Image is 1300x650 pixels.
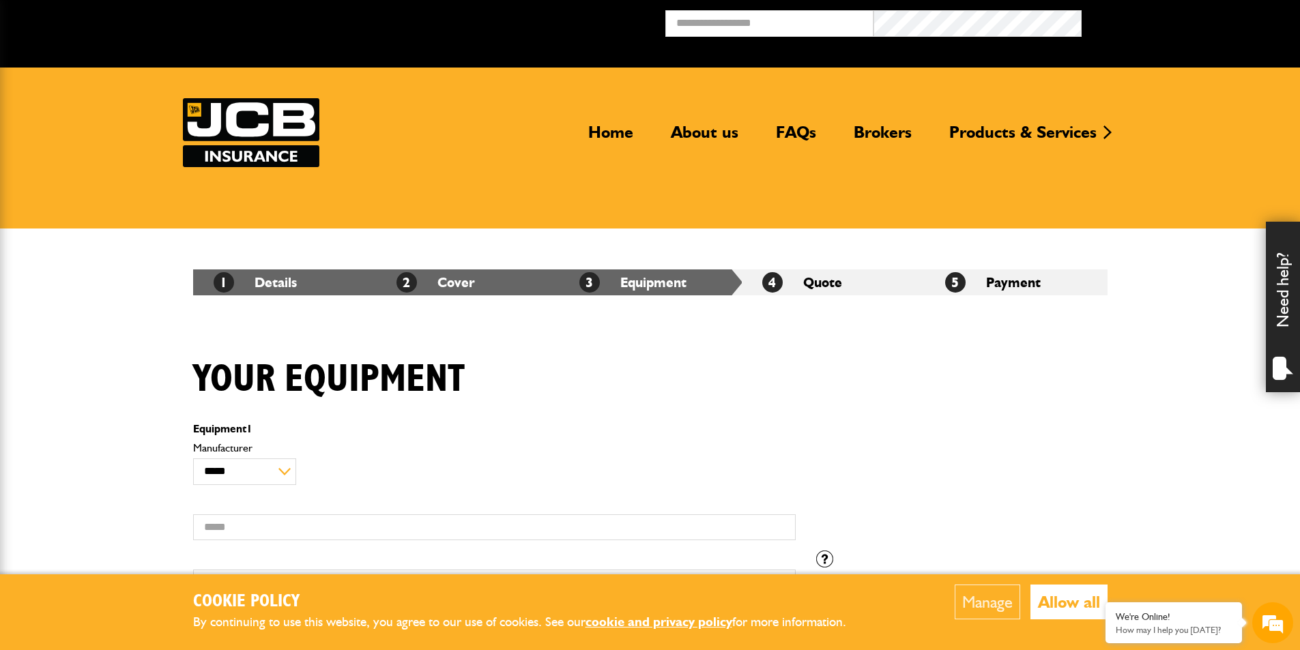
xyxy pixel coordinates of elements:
[955,585,1020,619] button: Manage
[1116,625,1232,635] p: How may I help you today?
[661,122,749,153] a: About us
[742,269,925,295] li: Quote
[214,272,234,293] span: 1
[193,443,796,454] label: Manufacturer
[246,422,252,435] span: 1
[586,614,732,630] a: cookie and privacy policy
[396,272,417,293] span: 2
[214,274,297,291] a: 1Details
[1082,10,1290,31] button: Broker Login
[578,122,644,153] a: Home
[1266,222,1300,392] div: Need help?
[396,274,475,291] a: 2Cover
[193,612,869,633] p: By continuing to use this website, you agree to our use of cookies. See our for more information.
[193,424,796,434] p: Equipment
[193,591,869,612] h2: Cookie Policy
[1116,611,1232,623] div: We're Online!
[183,98,319,167] img: JCB Insurance Services logo
[939,122,1107,153] a: Products & Services
[1030,585,1108,619] button: Allow all
[193,357,465,402] h1: Your equipment
[183,98,319,167] a: JCB Insurance Services
[925,269,1108,295] li: Payment
[579,272,600,293] span: 3
[843,122,922,153] a: Brokers
[559,269,742,295] li: Equipment
[762,272,783,293] span: 4
[945,272,966,293] span: 5
[766,122,826,153] a: FAQs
